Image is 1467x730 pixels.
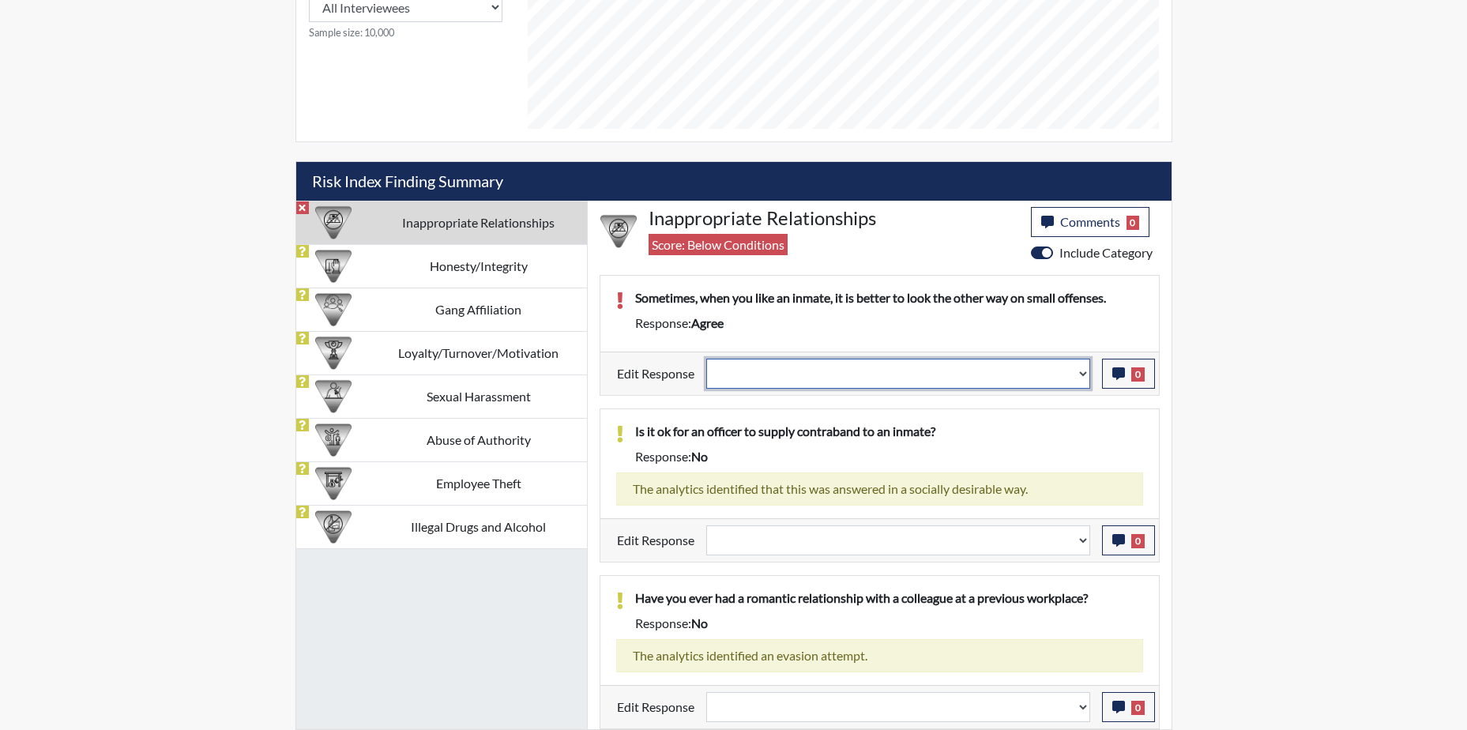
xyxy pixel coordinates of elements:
img: CATEGORY%20ICON-02.2c5dd649.png [315,292,352,328]
div: The analytics identified an evasion attempt. [616,639,1143,672]
td: Sexual Harassment [371,374,587,418]
span: 0 [1127,216,1140,230]
td: Employee Theft [371,461,587,505]
span: Comments [1060,214,1120,229]
small: Sample size: 10,000 [309,25,502,40]
span: 0 [1131,534,1145,548]
p: Sometimes, when you like an inmate, it is better to look the other way on small offenses. [635,288,1143,307]
td: Honesty/Integrity [371,244,587,288]
p: Is it ok for an officer to supply contraband to an inmate? [635,422,1143,441]
label: Include Category [1059,243,1153,262]
label: Edit Response [617,359,694,389]
button: 0 [1102,359,1155,389]
div: Update the test taker's response, the change might impact the score [694,525,1102,555]
h4: Inappropriate Relationships [649,207,1019,230]
div: Response: [623,447,1155,466]
img: CATEGORY%20ICON-17.40ef8247.png [315,335,352,371]
div: Update the test taker's response, the change might impact the score [694,692,1102,722]
img: CATEGORY%20ICON-01.94e51fac.png [315,422,352,458]
img: CATEGORY%20ICON-23.dd685920.png [315,378,352,415]
img: CATEGORY%20ICON-14.139f8ef7.png [600,213,637,250]
div: Response: [623,614,1155,633]
td: Gang Affiliation [371,288,587,331]
span: agree [691,315,724,330]
button: Comments0 [1031,207,1150,237]
td: Loyalty/Turnover/Motivation [371,331,587,374]
td: Abuse of Authority [371,418,587,461]
img: CATEGORY%20ICON-07.58b65e52.png [315,465,352,502]
td: Illegal Drugs and Alcohol [371,505,587,548]
label: Edit Response [617,525,694,555]
button: 0 [1102,525,1155,555]
h5: Risk Index Finding Summary [296,162,1172,201]
span: 0 [1131,701,1145,715]
span: 0 [1131,367,1145,382]
p: Have you ever had a romantic relationship with a colleague at a previous workplace? [635,589,1143,608]
img: CATEGORY%20ICON-12.0f6f1024.png [315,509,352,545]
img: CATEGORY%20ICON-14.139f8ef7.png [315,205,352,241]
button: 0 [1102,692,1155,722]
span: Score: Below Conditions [649,234,788,255]
label: Edit Response [617,692,694,722]
span: no [691,449,708,464]
div: Response: [623,314,1155,333]
span: no [691,615,708,630]
div: The analytics identified that this was answered in a socially desirable way. [616,472,1143,506]
img: CATEGORY%20ICON-11.a5f294f4.png [315,248,352,284]
td: Inappropriate Relationships [371,201,587,244]
div: Update the test taker's response, the change might impact the score [694,359,1102,389]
